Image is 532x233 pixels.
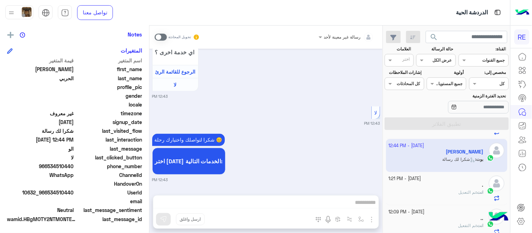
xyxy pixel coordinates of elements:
[7,136,74,143] span: 2025-09-18T09:44:05.792Z
[364,121,380,126] small: 12:43 PM
[79,215,142,223] span: last_message_id
[75,110,142,117] span: timezone
[385,117,509,130] button: تطبيق الفلاتر
[428,69,464,76] label: أولوية
[481,215,484,221] h5: ..
[75,136,142,143] span: last_interaction
[155,49,196,55] span: اي خدمة اخرى ؟
[75,145,142,152] span: last_message
[7,189,74,196] span: 10632_966534510440
[324,34,361,40] span: رسالة غير معينة لأحد
[385,69,422,76] label: إشارات الملاحظات
[476,223,484,228] b: :
[7,75,74,82] span: الحربي
[75,154,142,161] span: last_clicked_button
[516,5,530,20] img: Logo
[514,29,530,44] div: RE
[75,127,142,135] span: last_visited_flow
[58,5,72,20] a: tab
[403,56,411,64] div: اختر
[152,177,168,183] small: 12:43 PM
[176,213,205,225] button: ارسل واغلق
[7,180,74,187] span: null
[482,182,484,188] h5: .
[75,189,142,196] span: UserId
[487,221,494,228] img: WhatsApp
[477,190,484,195] span: انت
[75,66,142,73] span: first_name
[493,8,502,17] img: tab
[486,205,511,229] img: hulul-logo.png
[385,46,411,52] label: العلامات
[174,82,177,88] span: لا
[7,145,74,152] span: الو
[389,176,422,182] small: [DATE] - 1:21 PM
[7,110,74,117] span: غير معروف
[152,94,168,100] small: 12:43 PM
[7,127,74,135] span: شكرا لك رسالة
[7,32,14,38] img: add
[75,101,142,108] span: locale
[7,101,74,108] span: null
[75,163,142,170] span: phone_number
[128,31,142,37] h6: Notes
[7,215,77,223] span: wamid.HBgMOTY2NTM0NTEwNDQwFQIAEhgUM0FCRTdDMDk3RTdDNEQ4MENFQkQA
[459,190,476,195] span: تم التعديل
[155,158,223,165] span: اختر [DATE] الخدمات التالية:
[7,206,74,214] span: 0
[476,190,484,195] b: :
[459,46,506,52] label: القناة:
[77,5,113,20] a: تواصل معنا
[489,176,505,191] img: defaultAdmin.png
[75,171,142,179] span: ChannelId
[61,9,69,17] img: tab
[389,209,425,215] small: [DATE] - 12:09 PM
[22,7,32,17] img: userImage
[7,66,74,73] span: عبدالله
[7,163,74,170] span: 966534510440
[75,92,142,100] span: gender
[477,223,484,228] span: انت
[458,223,476,228] span: تم التفعيل
[75,118,142,126] span: signup_date
[7,154,74,161] span: لا
[7,92,74,100] span: null
[7,171,74,179] span: 2
[7,57,74,64] span: قيمة المتغير
[75,57,142,64] span: اسم المتغير
[75,83,142,91] span: profile_pic
[75,75,142,82] span: last_name
[20,32,25,38] img: notes
[75,180,142,187] span: HandoverOn
[7,8,16,17] img: profile
[456,8,488,18] p: الدردشة الحية
[426,31,443,46] button: search
[121,47,142,54] h6: المتغيرات
[7,198,74,205] span: null
[417,46,453,52] label: حالة الرسالة
[7,118,74,126] span: 2025-09-18T09:38:46.501Z
[75,206,142,214] span: last_message_sentiment
[75,198,142,205] span: email
[428,93,506,99] label: تحديد الفترة الزمنية
[487,187,494,194] img: WhatsApp
[155,69,195,75] span: الرجوع للقائمة الرئ
[430,33,438,41] span: search
[152,134,225,146] p: 18/9/2025, 12:43 PM
[42,9,50,17] img: tab
[374,110,377,116] span: لا
[470,69,506,76] label: مخصص إلى:
[168,34,191,40] small: تحويل المحادثة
